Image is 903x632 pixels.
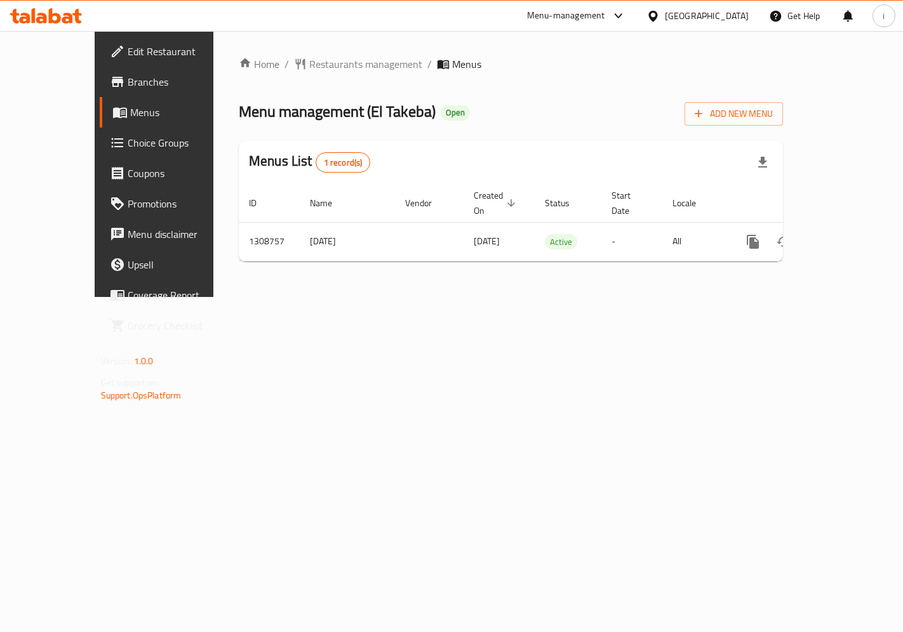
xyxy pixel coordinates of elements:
[527,8,605,23] div: Menu-management
[249,195,273,211] span: ID
[130,105,235,120] span: Menus
[441,105,470,121] div: Open
[100,158,245,188] a: Coupons
[128,318,235,333] span: Grocery Checklist
[545,235,577,249] span: Active
[249,152,370,173] h2: Menus List
[128,44,235,59] span: Edit Restaurant
[768,227,799,257] button: Change Status
[747,147,778,178] div: Export file
[101,374,159,391] span: Get support on:
[316,152,371,173] div: Total records count
[474,233,500,249] span: [DATE]
[452,56,481,72] span: Menus
[300,222,395,261] td: [DATE]
[545,234,577,249] div: Active
[685,102,783,126] button: Add New Menu
[101,387,182,404] a: Support.OpsPlatform
[100,280,245,310] a: Coverage Report
[601,222,662,261] td: -
[100,249,245,280] a: Upsell
[672,195,712,211] span: Locale
[100,188,245,219] a: Promotions
[128,135,235,150] span: Choice Groups
[738,227,768,257] button: more
[316,157,370,169] span: 1 record(s)
[239,222,300,261] td: 1308757
[100,310,245,341] a: Grocery Checklist
[128,227,235,242] span: Menu disclaimer
[239,56,783,72] nav: breadcrumb
[665,9,749,23] div: [GEOGRAPHIC_DATA]
[100,67,245,97] a: Branches
[309,56,422,72] span: Restaurants management
[128,257,235,272] span: Upsell
[310,195,349,211] span: Name
[128,287,235,303] span: Coverage Report
[405,195,448,211] span: Vendor
[239,97,436,126] span: Menu management ( El Takeba )
[101,353,132,369] span: Version:
[294,56,422,72] a: Restaurants management
[128,196,235,211] span: Promotions
[239,56,279,72] a: Home
[239,184,870,261] table: enhanced table
[883,9,885,23] span: i
[100,97,245,128] a: Menus
[545,195,586,211] span: Status
[100,36,245,67] a: Edit Restaurant
[100,219,245,249] a: Menu disclaimer
[662,222,728,261] td: All
[128,166,235,181] span: Coupons
[128,74,235,89] span: Branches
[100,128,245,158] a: Choice Groups
[612,188,647,218] span: Start Date
[427,56,432,72] li: /
[474,188,519,218] span: Created On
[441,107,470,118] span: Open
[284,56,289,72] li: /
[695,106,773,122] span: Add New Menu
[728,184,870,223] th: Actions
[134,353,154,369] span: 1.0.0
